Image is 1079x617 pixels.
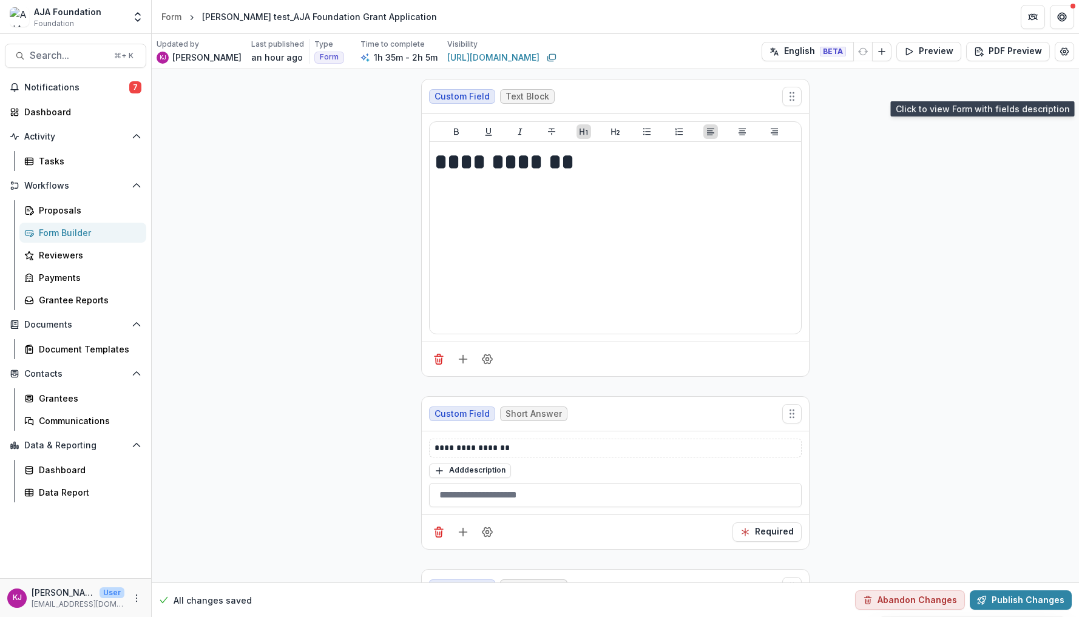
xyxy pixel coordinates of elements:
div: Karen Jarrett [160,55,166,60]
button: Add field [453,349,473,369]
a: [URL][DOMAIN_NAME] [447,51,539,64]
a: Document Templates [19,339,146,359]
button: Align Left [703,124,718,139]
button: Copy link [544,50,559,65]
button: Open Activity [5,127,146,146]
a: Form [157,8,186,25]
button: English BETA [762,42,854,61]
button: Bullet List [640,124,654,139]
a: Payments [19,268,146,288]
div: ⌘ + K [112,49,136,62]
a: Dashboard [19,460,146,480]
button: Strike [544,124,559,139]
button: Field Settings [478,522,497,542]
div: AJA Foundation [34,5,101,18]
button: Add field [453,522,473,542]
div: Document Templates [39,343,137,356]
span: Text Block [506,92,549,102]
button: Required [732,522,802,542]
span: Data & Reporting [24,440,127,451]
button: Delete field [429,522,448,542]
div: Grantee Reports [39,294,137,306]
p: Time to complete [360,39,425,50]
span: Custom Field [435,409,490,419]
button: Open Contacts [5,364,146,383]
p: Updated by [157,39,199,50]
img: AJA Foundation [10,7,29,27]
button: Notifications7 [5,78,146,97]
div: Form Builder [39,226,137,239]
a: Grantee Reports [19,290,146,310]
div: Dashboard [39,464,137,476]
button: Open Workflows [5,176,146,195]
button: Adddescription [429,464,511,478]
span: Custom Field [435,92,490,102]
p: Visibility [447,39,478,50]
button: Heading 2 [608,124,623,139]
button: Italicize [513,124,527,139]
div: Proposals [39,204,137,217]
button: Get Help [1050,5,1074,29]
p: Type [314,39,333,50]
button: Search... [5,44,146,68]
div: Karen Jarrett [13,594,22,602]
div: Form [161,10,181,23]
button: Open Documents [5,315,146,334]
div: Payments [39,271,137,284]
a: Data Report [19,482,146,502]
a: Communications [19,411,146,431]
div: Dashboard [24,106,137,118]
a: Tasks [19,151,146,171]
span: Short Answer [506,409,562,419]
p: [PERSON_NAME] [32,586,95,599]
a: Form Builder [19,223,146,243]
p: [PERSON_NAME] [172,51,242,64]
div: [PERSON_NAME] test_AJA Foundation Grant Application [202,10,437,23]
button: Move field [782,404,802,423]
div: Tasks [39,155,137,167]
p: Last published [251,39,304,50]
span: Search... [30,50,107,61]
button: Edit Form Settings [1055,42,1074,61]
button: Align Right [767,124,782,139]
button: Heading 1 [577,124,591,139]
button: PDF Preview [966,42,1050,61]
button: Open Data & Reporting [5,436,146,455]
button: Refresh Translation [853,42,873,61]
button: Ordered List [672,124,686,139]
div: Reviewers [39,249,137,261]
span: Contacts [24,369,127,379]
span: Notifications [24,83,129,93]
span: Workflows [24,181,127,191]
a: Dashboard [5,102,146,122]
span: Custom Field [435,581,490,592]
button: Open entity switcher [129,5,146,29]
button: Move field [782,87,802,106]
button: Field Settings [478,349,497,369]
span: Documents [24,320,127,330]
a: Proposals [19,200,146,220]
button: Partners [1021,5,1045,29]
button: Abandon Changes [855,590,965,610]
span: Short Answer [506,581,562,592]
div: Data Report [39,486,137,499]
p: User [100,587,124,598]
span: 7 [129,81,141,93]
p: [EMAIL_ADDRESS][DOMAIN_NAME] [32,599,124,610]
a: Grantees [19,388,146,408]
div: Communications [39,414,137,427]
button: Publish Changes [970,590,1072,610]
button: Bold [449,124,464,139]
button: Delete field [429,349,448,369]
button: Preview [896,42,961,61]
span: Activity [24,132,127,142]
button: Move field [782,577,802,596]
span: Foundation [34,18,74,29]
span: Form [320,53,339,61]
div: Grantees [39,392,137,405]
p: All changes saved [174,594,252,607]
nav: breadcrumb [157,8,442,25]
button: Align Center [735,124,749,139]
button: Add Language [872,42,891,61]
button: Underline [481,124,496,139]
